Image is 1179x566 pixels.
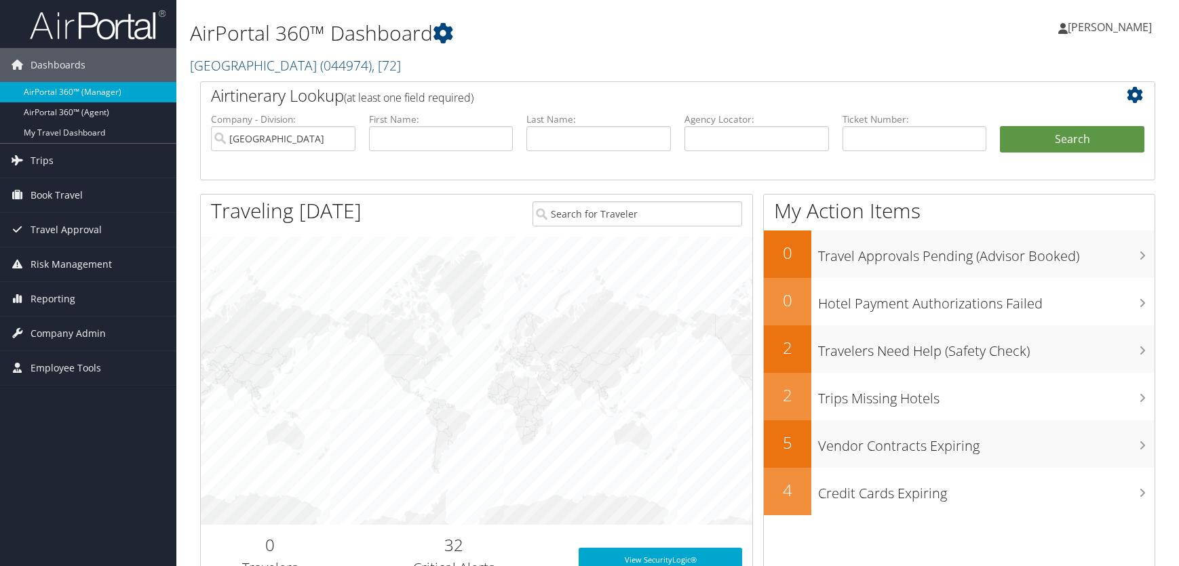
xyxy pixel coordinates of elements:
span: (at least one field required) [344,90,473,105]
label: Company - Division: [211,113,355,126]
a: 5Vendor Contracts Expiring [764,420,1155,468]
h3: Hotel Payment Authorizations Failed [818,287,1155,313]
span: Dashboards [31,48,85,82]
h2: 2 [764,336,811,359]
h3: Travelers Need Help (Safety Check) [818,335,1155,361]
span: [PERSON_NAME] [1068,20,1152,35]
span: Trips [31,144,54,178]
label: First Name: [369,113,514,126]
h3: Vendor Contracts Expiring [818,430,1155,456]
h2: Airtinerary Lookup [211,84,1065,107]
button: Search [1000,126,1144,153]
span: Book Travel [31,178,83,212]
a: 0Travel Approvals Pending (Advisor Booked) [764,230,1155,278]
a: 2Travelers Need Help (Safety Check) [764,325,1155,373]
span: , [ 72 ] [372,56,401,75]
a: [PERSON_NAME] [1058,7,1165,47]
span: ( 044974 ) [320,56,372,75]
h1: My Action Items [764,197,1155,225]
a: 2Trips Missing Hotels [764,373,1155,420]
h1: Traveling [DATE] [211,197,362,225]
span: Employee Tools [31,351,101,385]
h2: 2 [764,384,811,407]
img: airportal-logo.png [30,9,166,41]
h1: AirPortal 360™ Dashboard [190,19,840,47]
h3: Trips Missing Hotels [818,382,1155,408]
label: Agency Locator: [684,113,829,126]
a: 4Credit Cards Expiring [764,468,1155,515]
label: Ticket Number: [843,113,987,126]
h2: 0 [211,533,328,557]
h3: Travel Approvals Pending (Advisor Booked) [818,240,1155,266]
h2: 0 [764,289,811,312]
span: Travel Approval [31,213,102,247]
a: 0Hotel Payment Authorizations Failed [764,278,1155,325]
input: Search for Traveler [533,201,742,226]
h2: 0 [764,241,811,264]
span: Risk Management [31,247,112,281]
a: [GEOGRAPHIC_DATA] [190,56,401,75]
label: Last Name: [526,113,671,126]
h2: 32 [349,533,558,557]
span: Company Admin [31,317,106,350]
h2: 4 [764,479,811,502]
h2: 5 [764,431,811,454]
span: Reporting [31,282,75,316]
h3: Credit Cards Expiring [818,477,1155,503]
